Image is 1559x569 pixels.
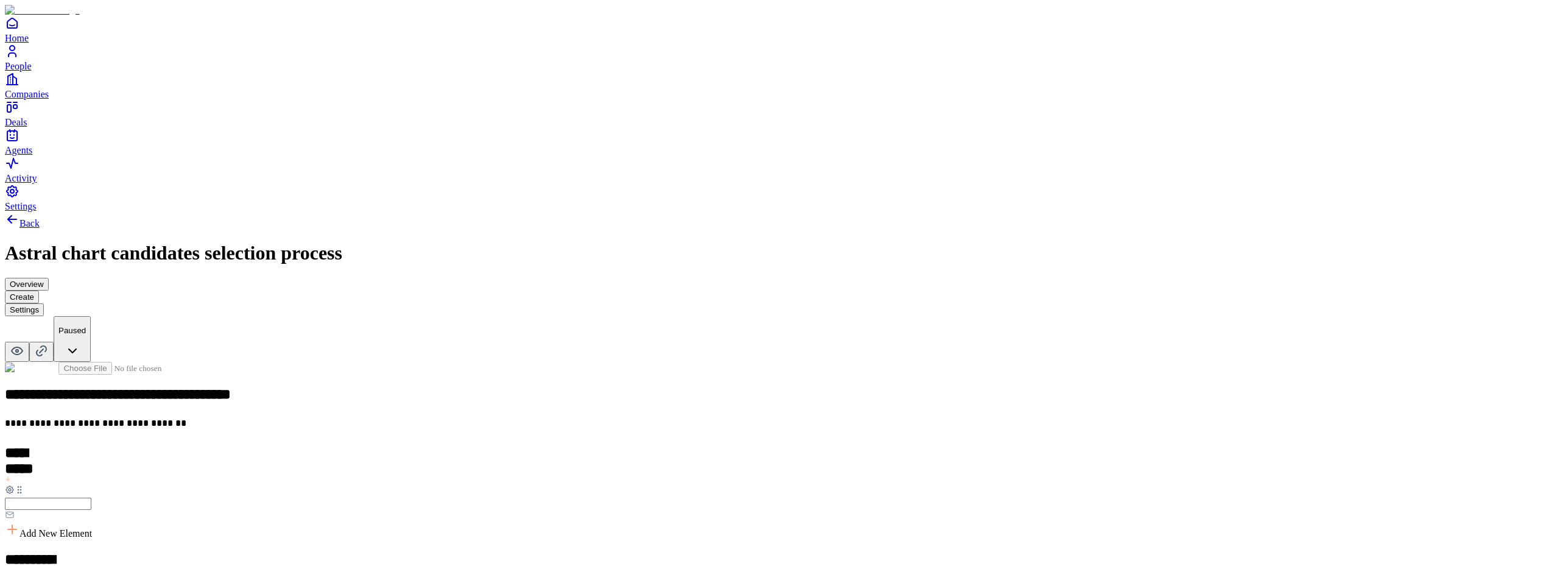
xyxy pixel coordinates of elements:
[5,291,39,303] button: Create
[5,145,32,155] span: Agents
[5,201,37,211] span: Settings
[5,173,37,183] span: Activity
[5,156,1554,183] a: Activity
[5,33,29,43] span: Home
[5,89,49,99] span: Companies
[5,72,1554,99] a: Companies
[5,184,1554,211] a: Settings
[5,218,40,228] a: Back
[5,5,80,16] img: Item Brain Logo
[5,278,49,291] button: Overview
[5,117,27,127] span: Deals
[5,100,1554,127] a: Deals
[5,303,44,316] button: Settings
[19,528,92,539] span: Add New Element
[5,44,1554,71] a: People
[5,128,1554,155] a: Agents
[5,362,58,373] img: Form Logo
[5,16,1554,43] a: Home
[5,61,32,71] span: People
[5,242,1554,264] h1: Astral chart candidates selection process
